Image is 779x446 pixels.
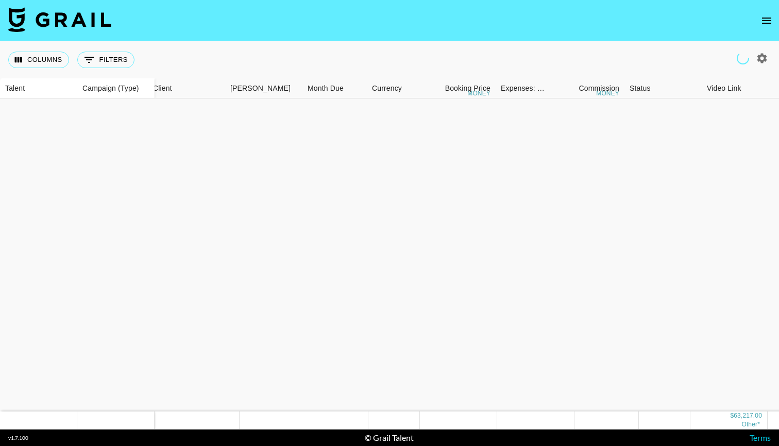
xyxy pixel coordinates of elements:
[302,78,367,98] div: Month Due
[579,78,619,98] div: Commission
[707,78,741,98] div: Video Link
[734,411,762,420] div: 63,217.00
[365,433,414,443] div: © Grail Talent
[730,411,734,420] div: $
[367,78,418,98] div: Currency
[741,421,760,428] span: € 100.00
[308,78,344,98] div: Month Due
[148,78,225,98] div: Client
[77,78,155,98] div: Campaign (Type)
[372,78,402,98] div: Currency
[501,78,545,98] div: Expenses: Remove Commission?
[153,78,172,98] div: Client
[77,52,134,68] button: Show filters
[624,78,702,98] div: Status
[496,78,547,98] div: Expenses: Remove Commission?
[5,78,25,98] div: Talent
[467,90,490,96] div: money
[756,10,777,31] button: open drawer
[596,90,619,96] div: money
[735,50,752,67] span: Refreshing clients, campaigns...
[630,78,651,98] div: Status
[702,78,779,98] div: Video Link
[8,7,111,32] img: Grail Talent
[8,52,69,68] button: Select columns
[225,78,302,98] div: Booker
[750,433,771,442] a: Terms
[8,435,28,441] div: v 1.7.100
[82,78,139,98] div: Campaign (Type)
[230,78,291,98] div: [PERSON_NAME]
[445,78,490,98] div: Booking Price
